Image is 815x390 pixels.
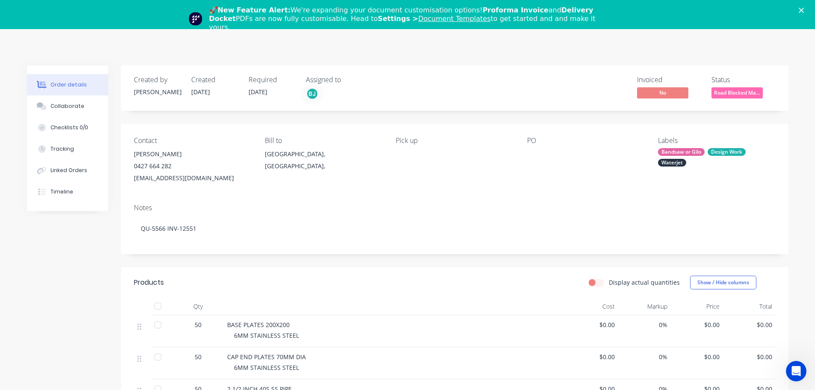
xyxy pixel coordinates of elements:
[786,361,806,381] iframe: Intercom live chat
[27,160,108,181] button: Linked Orders
[50,167,87,174] div: Linked Orders
[708,148,746,156] div: Design Work
[27,138,108,160] button: Tracking
[209,6,613,32] div: 🚀 We're expanding your document customisation options! and PDFs are now fully customisable. Head ...
[172,298,224,315] div: Qty
[569,352,615,361] span: $0.00
[658,137,775,145] div: Labels
[726,320,772,329] span: $0.00
[658,148,705,156] div: Bandsaw or Gilo
[609,278,680,287] label: Display actual quantities
[569,320,615,329] span: $0.00
[227,321,290,329] span: BASE PLATES 200X200
[306,76,391,84] div: Assigned to
[50,102,84,110] div: Collaborate
[723,298,776,315] div: Total
[134,277,164,288] div: Products
[711,87,763,100] button: Road Blocked Ma...
[189,12,202,26] img: Profile image for Team
[134,148,251,184] div: [PERSON_NAME]0427 664 282[EMAIL_ADDRESS][DOMAIN_NAME]
[195,352,202,361] span: 50
[799,8,807,13] div: Close
[637,87,688,98] span: No
[134,204,776,212] div: Notes
[134,172,251,184] div: [EMAIL_ADDRESS][DOMAIN_NAME]
[671,298,723,315] div: Price
[134,137,251,145] div: Contact
[234,331,299,339] span: 6MM STAINLESS STEEL
[134,215,776,241] div: QU-5566 INV-12551
[418,15,490,23] a: Document Templates
[134,76,181,84] div: Created by
[50,124,88,131] div: Checklists 0/0
[50,81,87,89] div: Order details
[265,148,382,172] div: [GEOGRAPHIC_DATA], [GEOGRAPHIC_DATA],
[306,87,319,100] button: BJ
[690,276,756,289] button: Show / Hide columns
[50,145,74,153] div: Tracking
[134,148,251,160] div: [PERSON_NAME]
[134,87,181,96] div: [PERSON_NAME]
[622,320,667,329] span: 0%
[711,87,763,98] span: Road Blocked Ma...
[27,181,108,202] button: Timeline
[527,137,644,145] div: PO
[195,320,202,329] span: 50
[265,137,382,145] div: Bill to
[637,76,701,84] div: Invoiced
[618,298,671,315] div: Markup
[658,159,686,167] div: Waterjet
[396,137,513,145] div: Pick up
[27,95,108,117] button: Collaborate
[674,320,720,329] span: $0.00
[265,148,382,176] div: [GEOGRAPHIC_DATA], [GEOGRAPHIC_DATA],
[622,352,667,361] span: 0%
[249,88,267,96] span: [DATE]
[191,76,238,84] div: Created
[27,74,108,95] button: Order details
[134,160,251,172] div: 0427 664 282
[711,76,776,84] div: Status
[566,298,619,315] div: Cost
[191,88,210,96] span: [DATE]
[227,353,306,361] span: CAP END PLATES 70MM DIA
[674,352,720,361] span: $0.00
[209,6,593,23] b: Delivery Docket
[726,352,772,361] span: $0.00
[50,188,73,196] div: Timeline
[249,76,296,84] div: Required
[27,117,108,138] button: Checklists 0/0
[378,15,491,23] b: Settings >
[218,6,291,14] b: New Feature Alert:
[234,363,299,372] span: 6MM STAINLESS STEEL
[483,6,548,14] b: Proforma Invoice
